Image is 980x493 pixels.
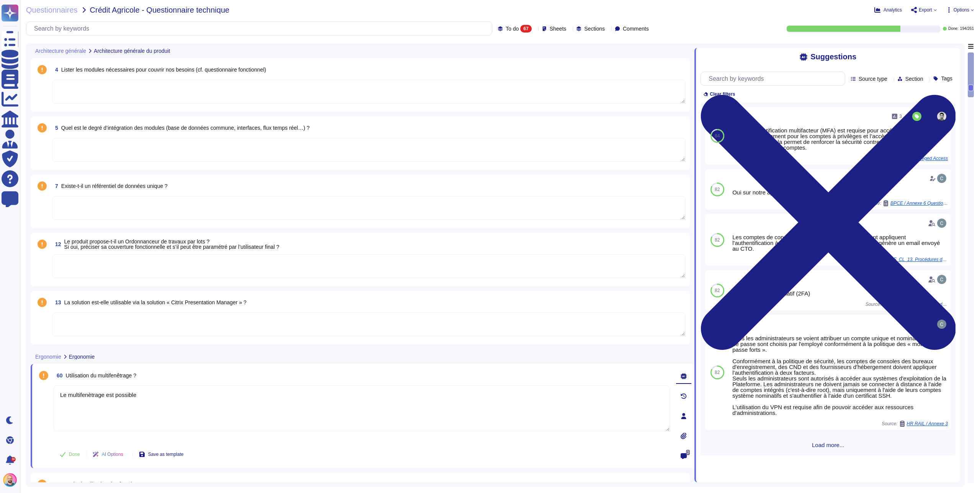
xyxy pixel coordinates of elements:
span: HR RAIL / Annexe 3 [907,421,948,426]
span: Ergonomie [69,354,95,359]
span: 84 [715,134,720,138]
span: 82 [715,370,720,375]
span: To do [506,26,519,31]
span: 82 [715,288,720,293]
textarea: Le multifenètrage est possible [54,385,670,431]
img: user [937,174,946,183]
span: Comments [623,26,649,31]
span: 0 [686,450,690,455]
span: La solution est-elle utilisable via la solution « Citrix Presentation Manager » ? [64,299,247,305]
div: 9+ [11,457,16,462]
span: 82 [715,187,720,192]
img: user [937,320,946,329]
span: 82 [715,238,720,242]
span: Analytics [884,8,902,12]
span: 12 [52,242,61,247]
span: 4 [52,67,58,72]
span: Le produit propose-t-il un Ordonnanceur de travaux par lots ? Si oui, préciser sa couverture fonc... [64,238,279,250]
span: Load more... [701,442,955,448]
div: Tous les administrateurs se voient attribuer un compte unique et nominatif. Les mots de passe son... [732,335,948,416]
span: 5 [52,125,58,131]
span: Options [954,8,969,12]
button: user [2,472,22,488]
span: Ergonomie [35,354,61,359]
span: 61 [52,482,61,487]
span: Export [919,8,932,12]
span: 7 [52,183,58,189]
img: user [3,473,17,487]
span: Architecture générale du produit [94,48,170,54]
span: Done: [948,27,959,31]
button: Analytics [874,7,902,13]
span: 194 / 261 [960,27,974,31]
span: Sections [584,26,605,31]
input: Search by keywords [30,22,492,35]
span: Lister les modules nécessaires pour couvrir nos besoins (cf. questionnaire fonctionnel) [61,67,266,73]
span: Sheets [550,26,567,31]
span: Source: [882,421,948,427]
img: user [937,112,946,121]
span: 60 [54,373,63,378]
span: Existe-t-il un référentiel de données unique ? [61,183,168,189]
span: Crédit Agricole - Questionnaire technique [90,6,230,14]
input: Search by keywords [705,72,845,85]
span: Quel est le degré d’intégration des modules (base de données commune, interfaces, flux temps réel... [61,125,310,131]
span: Utilisation du multifenêtrage ? [66,372,136,379]
img: user [937,219,946,228]
img: user [937,275,946,284]
div: 67 [520,25,531,33]
span: Questionnaires [26,6,78,14]
span: Architecture générale [35,48,86,54]
span: 13 [52,300,61,305]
